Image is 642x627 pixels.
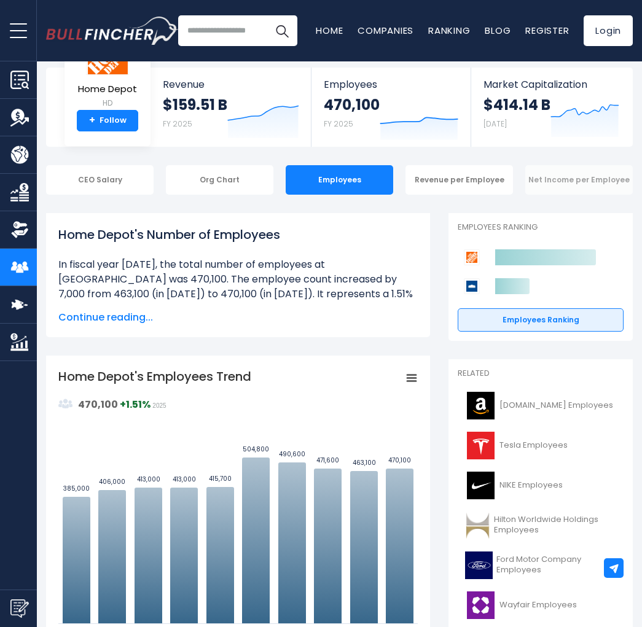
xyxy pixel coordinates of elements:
img: Lowe's Companies competitors logo [464,278,480,294]
text: 471,600 [316,456,339,465]
strong: + [89,115,95,126]
img: AMZN logo [465,392,496,419]
span: Wayfair Employees [499,600,577,610]
a: Go to homepage [46,17,178,45]
a: Companies [358,24,413,37]
text: 413,000 [137,475,160,484]
text: 406,000 [99,477,125,486]
text: 413,000 [173,475,196,484]
strong: $159.51 B [163,95,227,114]
small: HD [78,98,137,109]
strong: 470,100 [324,95,380,114]
p: Related [458,368,624,379]
img: NKE logo [465,472,496,499]
div: Employees [286,165,393,195]
span: Revenue [163,79,299,90]
a: Revenue $159.51 B FY 2025 [151,68,311,147]
a: Home [316,24,343,37]
span: Tesla Employees [499,440,568,451]
a: Register [525,24,569,37]
img: Bullfincher logo [46,17,179,45]
img: Ownership [10,220,29,239]
strong: + [120,397,151,411]
text: 463,100 [353,458,376,467]
strong: 1.51% [126,397,151,411]
span: Market Capitalization [483,79,619,90]
li: In fiscal year [DATE], the total number of employees at [GEOGRAPHIC_DATA] was 470,100. The employ... [58,257,418,316]
span: [DOMAIN_NAME] Employees [499,400,613,411]
span: Continue reading... [58,310,418,325]
a: [DOMAIN_NAME] Employees [458,389,624,423]
a: Hilton Worldwide Holdings Employees [458,508,624,542]
text: 415,700 [209,474,232,483]
h1: Home Depot's Number of Employees [58,225,418,244]
img: graph_employee_icon.svg [58,397,73,411]
span: Employees [324,79,459,90]
span: Home Depot [78,84,137,95]
span: NIKE Employees [499,480,563,491]
span: Hilton Worldwide Holdings Employees [494,515,616,535]
text: 490,600 [279,450,305,459]
strong: 470,100 [78,397,118,411]
text: 470,100 [388,456,411,465]
a: Login [584,15,633,46]
small: FY 2025 [324,119,353,129]
a: Ford Motor Company Employees [458,548,624,582]
text: 504,800 [243,445,269,454]
a: Wayfair Employees [458,588,624,622]
a: +Follow [77,110,138,132]
a: Home Depot HD [77,33,138,110]
button: Search [267,15,297,46]
text: 385,000 [63,484,90,493]
p: Employees Ranking [458,222,624,233]
div: Revenue per Employee [405,165,513,195]
div: Net Income per Employee [525,165,633,195]
a: Ranking [428,24,470,37]
strong: $414.14 B [483,95,550,114]
a: Blog [485,24,511,37]
img: W logo [465,591,496,619]
a: Employees 470,100 FY 2025 [311,68,471,147]
img: Home Depot competitors logo [464,249,480,265]
a: Employees Ranking [458,308,624,332]
a: NIKE Employees [458,469,624,502]
small: [DATE] [483,119,507,129]
img: TSLA logo [465,432,496,459]
img: F logo [465,551,493,579]
div: Org Chart [166,165,273,195]
a: Market Capitalization $414.14 B [DATE] [471,68,632,147]
img: HLT logo [465,512,490,539]
tspan: Home Depot's Employees Trend [58,368,251,385]
div: CEO Salary [46,165,154,195]
a: Tesla Employees [458,429,624,462]
small: FY 2025 [163,119,192,129]
span: 2025 [152,402,166,409]
span: Ford Motor Company Employees [496,555,616,575]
